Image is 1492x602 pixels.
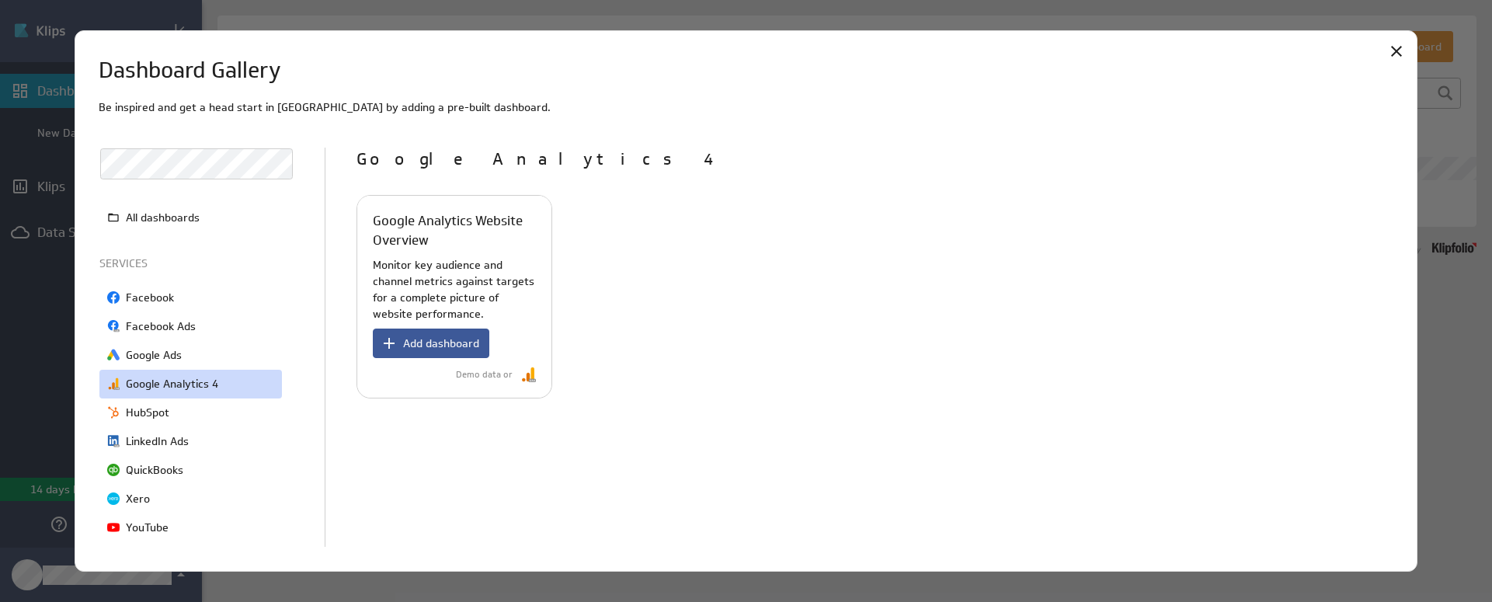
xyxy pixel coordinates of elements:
p: Google Ads [126,347,182,364]
img: image3155776258136118639.png [107,492,120,505]
p: Be inspired and get a head start in [GEOGRAPHIC_DATA] by adding a pre-built dashboard. [99,99,1393,116]
p: Monitor key audience and channel metrics against targets for a complete picture of website perfor... [373,257,536,322]
img: image2754833655435752804.png [107,320,120,332]
img: image5502353411254158712.png [107,464,120,476]
p: HubSpot [126,405,169,421]
p: LinkedIn Ads [126,433,189,450]
img: image7114667537295097211.png [107,521,120,534]
h1: Dashboard Gallery [99,54,281,87]
div: Close [1383,38,1410,64]
p: QuickBooks [126,462,183,478]
p: Facebook [126,290,174,306]
img: Google Analytics 4 [520,367,536,382]
img: image729517258887019810.png [107,291,120,304]
p: Facebook Ads [126,318,196,335]
p: Google Analytics 4 [126,376,218,392]
p: Demo data or [456,368,513,381]
p: YouTube [126,520,169,536]
p: Xero [126,491,150,507]
p: SERVICES [99,256,286,272]
span: Add dashboard [403,336,479,350]
img: image8417636050194330799.png [107,349,120,361]
button: Add dashboard [373,329,489,358]
p: All dashboards [126,210,200,226]
img: image1858912082062294012.png [107,435,120,447]
p: Google Analytics Website Overview [373,211,536,250]
img: image6502031566950861830.png [107,378,120,390]
img: image4788249492605619304.png [107,406,120,419]
p: Google Analytics 4 [356,148,1393,172]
